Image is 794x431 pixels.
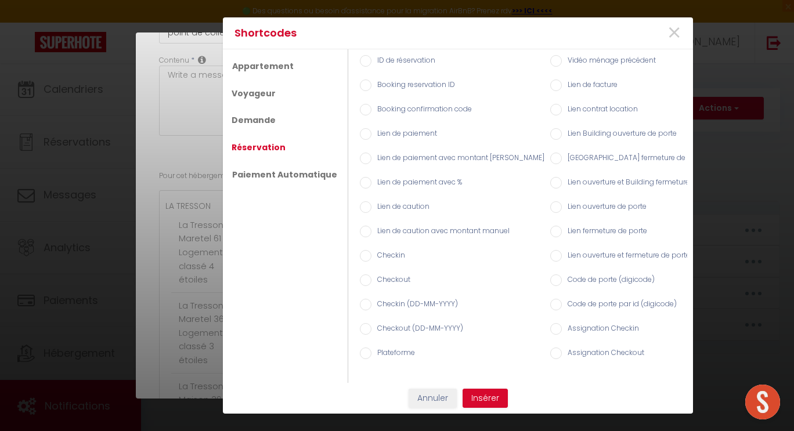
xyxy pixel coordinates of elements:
button: Insérer [463,389,508,408]
label: Lien ouverture de porte [562,201,647,214]
label: Assignation Checkin [562,323,639,336]
label: Vidéo ménage précédent [562,55,656,68]
label: ID de réservation [371,55,435,68]
label: Checkout (DD-MM-YYYY) [371,323,463,336]
a: Paiement Automatique [226,164,344,186]
label: Lien ouverture et fermeture de porte [562,250,690,263]
a: Voyageur [226,83,281,104]
label: Booking reservation ID [371,79,455,92]
label: Assignation Checkout [562,347,644,360]
label: Code de porte (digicode) [562,274,655,287]
label: Lien ouverture et Building fermeture de porte [562,177,720,190]
label: [GEOGRAPHIC_DATA] fermeture de porte [562,153,706,165]
a: Demande [226,110,281,131]
label: Lien de paiement avec % [371,177,462,190]
label: Plateforme [371,347,415,360]
label: Checkin (DD-MM-YYYY) [371,299,458,312]
label: Lien de paiement avec montant [PERSON_NAME] [371,153,544,165]
label: Lien de facture [562,79,618,92]
h4: Shortcodes [234,25,528,41]
label: Lien de caution avec montant manuel [371,226,510,238]
label: Lien de paiement [371,128,437,141]
label: Lien contrat location [562,104,638,117]
a: Réservation [226,137,291,158]
div: Ouvrir le chat [745,385,780,419]
label: Checkin [371,250,405,263]
button: Annuler [409,389,457,408]
label: Checkout [371,274,410,287]
label: Lien fermeture de porte [562,226,647,238]
label: Booking confirmation code [371,104,472,117]
label: Lien de caution [371,201,430,214]
label: Code de porte par id (digicode) [562,299,677,312]
span: × [667,16,681,50]
label: Lien Building ouverture de porte [562,128,677,141]
button: Close [667,21,681,46]
a: Appartement [226,55,300,77]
